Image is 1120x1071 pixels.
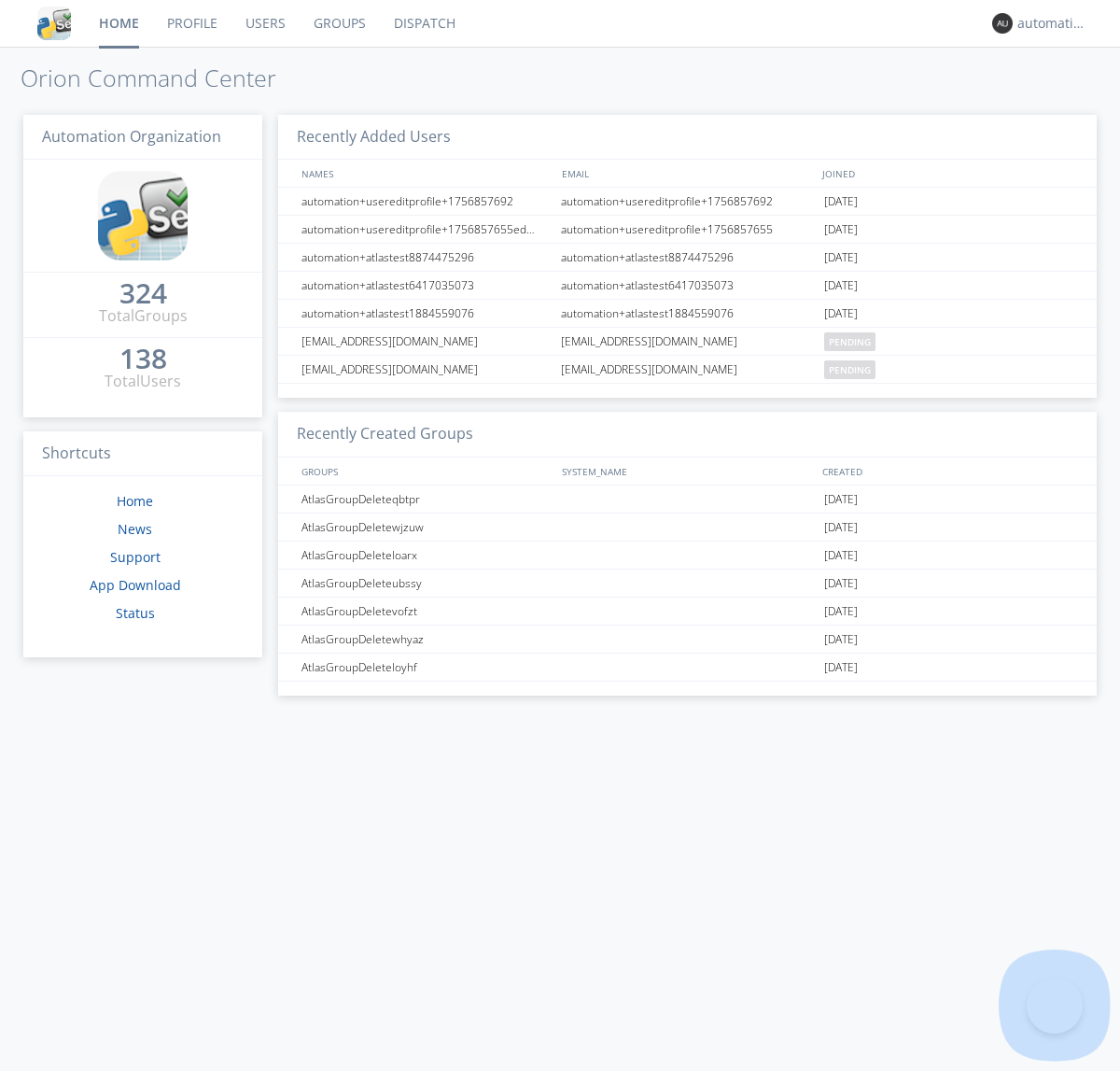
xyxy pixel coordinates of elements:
a: automation+usereditprofile+1756857692automation+usereditprofile+1756857692[DATE] [278,188,1097,216]
h3: Shortcuts [23,431,262,477]
a: 324 [119,284,167,305]
div: CREATED [818,458,1079,485]
span: pending [824,360,875,379]
a: AtlasGroupDeletewhyaz[DATE] [278,626,1097,654]
div: Total Groups [99,305,188,327]
div: 324 [119,284,167,303]
a: Status [116,604,155,622]
a: 138 [119,349,167,371]
a: automation+usereditprofile+1756857655editedautomation+usereditprofile+1756857655automation+usered... [278,216,1097,244]
div: [EMAIL_ADDRESS][DOMAIN_NAME] [556,356,819,383]
div: automation+usereditprofile+1756857692 [556,188,819,215]
div: [EMAIL_ADDRESS][DOMAIN_NAME] [297,328,555,355]
a: Home [117,492,153,510]
span: [DATE] [824,272,858,300]
div: automation+atlas0022 [1017,14,1087,33]
div: NAMES [297,160,553,187]
div: Total Users [105,371,181,392]
a: App Download [90,576,181,594]
div: automation+atlastest1884559076 [556,300,819,327]
div: JOINED [818,160,1079,187]
img: cddb5a64eb264b2086981ab96f4c1ba7 [37,7,71,40]
span: [DATE] [824,542,858,570]
div: AtlasGroupDeleteloarx [297,542,555,569]
a: Support [110,548,161,566]
div: SYSTEM_NAME [557,458,818,485]
span: [DATE] [824,514,858,542]
span: [DATE] [824,570,858,598]
span: [DATE] [824,654,858,682]
div: automation+atlastest1884559076 [297,300,555,327]
h3: Recently Added Users [278,115,1097,161]
span: [DATE] [824,300,858,328]
div: [EMAIL_ADDRESS][DOMAIN_NAME] [556,328,819,355]
div: GROUPS [297,458,553,485]
h3: Recently Created Groups [278,412,1097,458]
a: automation+atlastest6417035073automation+atlastest6417035073[DATE] [278,272,1097,300]
img: 373638.png [992,13,1013,34]
img: cddb5a64eb264b2086981ab96f4c1ba7 [98,171,188,261]
a: [EMAIL_ADDRESS][DOMAIN_NAME][EMAIL_ADDRESS][DOMAIN_NAME]pending [278,328,1097,356]
div: AtlasGroupDeletevofzt [297,598,555,625]
a: AtlasGroupDeletewjzuw[DATE] [278,514,1097,542]
div: AtlasGroupDeletewhyaz [297,626,555,653]
span: [DATE] [824,486,858,514]
div: automation+atlastest8874475296 [297,244,555,271]
span: [DATE] [824,598,858,626]
div: EMAIL [557,160,818,187]
a: News [118,520,152,538]
div: automation+usereditprofile+1756857692 [297,188,555,215]
span: Automation Organization [42,126,221,147]
div: AtlasGroupDeleteloyhf [297,654,555,681]
div: automation+atlastest8874475296 [556,244,819,271]
a: [EMAIL_ADDRESS][DOMAIN_NAME][EMAIL_ADDRESS][DOMAIN_NAME]pending [278,356,1097,384]
div: automation+atlastest6417035073 [556,272,819,299]
div: AtlasGroupDeleteubssy [297,570,555,597]
span: [DATE] [824,244,858,272]
a: AtlasGroupDeleteubssy[DATE] [278,570,1097,598]
a: automation+atlastest8874475296automation+atlastest8874475296[DATE] [278,244,1097,272]
span: [DATE] [824,216,858,244]
iframe: Toggle Customer Support [1027,978,1083,1034]
div: [EMAIL_ADDRESS][DOMAIN_NAME] [297,356,555,383]
div: AtlasGroupDeleteqbtpr [297,486,555,513]
div: automation+usereditprofile+1756857655editedautomation+usereditprofile+1756857655 [297,216,555,243]
a: AtlasGroupDeletevofzt[DATE] [278,598,1097,626]
div: automation+atlastest6417035073 [297,272,555,299]
a: AtlasGroupDeleteqbtpr[DATE] [278,486,1097,514]
span: pending [824,332,875,351]
a: AtlasGroupDeleteloarx[DATE] [278,542,1097,570]
a: automation+atlastest1884559076automation+atlastest1884559076[DATE] [278,300,1097,328]
div: AtlasGroupDeletewjzuw [297,514,555,541]
span: [DATE] [824,626,858,654]
a: AtlasGroupDeleteloyhf[DATE] [278,654,1097,682]
div: 138 [119,349,167,368]
div: automation+usereditprofile+1756857655 [556,216,819,243]
span: [DATE] [824,188,858,216]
